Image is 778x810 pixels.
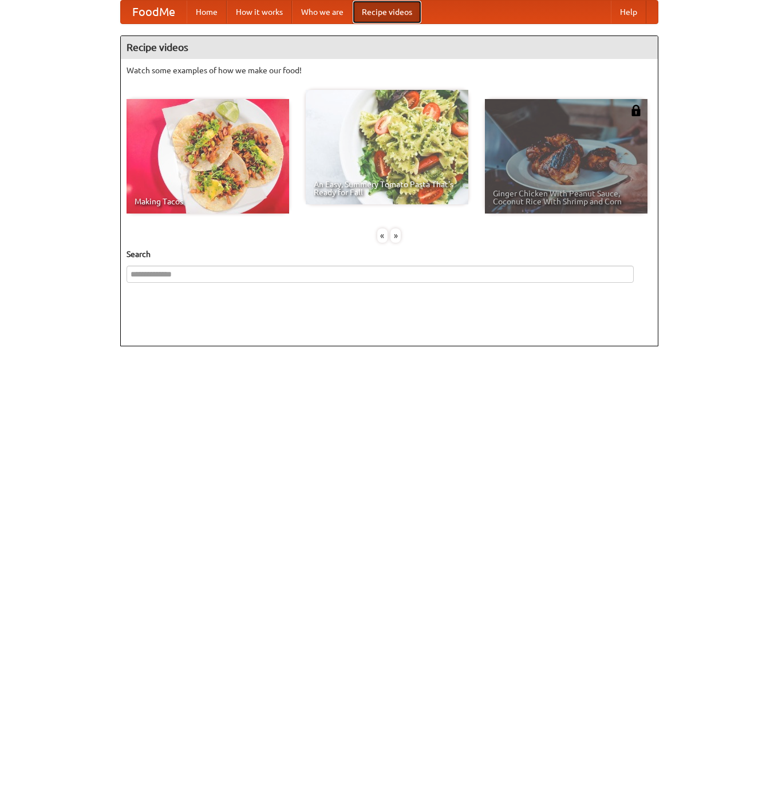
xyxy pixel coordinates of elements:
span: An Easy, Summery Tomato Pasta That's Ready for Fall [314,180,460,196]
h4: Recipe videos [121,36,658,59]
div: « [377,228,388,243]
img: 483408.png [630,105,642,116]
a: Who we are [292,1,353,23]
a: How it works [227,1,292,23]
a: Help [611,1,646,23]
div: » [390,228,401,243]
p: Watch some examples of how we make our food! [127,65,652,76]
a: Home [187,1,227,23]
a: Making Tacos [127,99,289,214]
span: Making Tacos [135,197,281,206]
a: An Easy, Summery Tomato Pasta That's Ready for Fall [306,90,468,204]
a: FoodMe [121,1,187,23]
a: Recipe videos [353,1,421,23]
h5: Search [127,248,652,260]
